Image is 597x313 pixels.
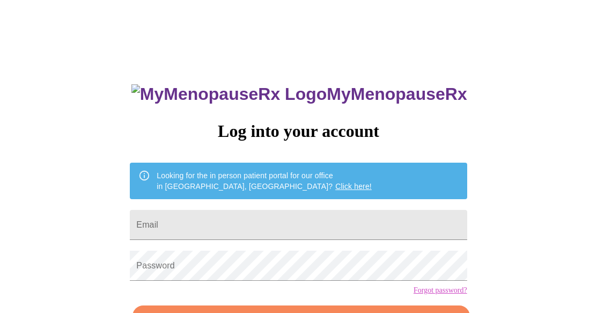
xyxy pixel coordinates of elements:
a: Forgot password? [414,286,467,295]
img: MyMenopauseRx Logo [131,84,327,104]
a: Click here! [335,182,372,191]
div: Looking for the in person patient portal for our office in [GEOGRAPHIC_DATA], [GEOGRAPHIC_DATA]? [157,166,372,196]
h3: Log into your account [130,121,467,141]
h3: MyMenopauseRx [131,84,467,104]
